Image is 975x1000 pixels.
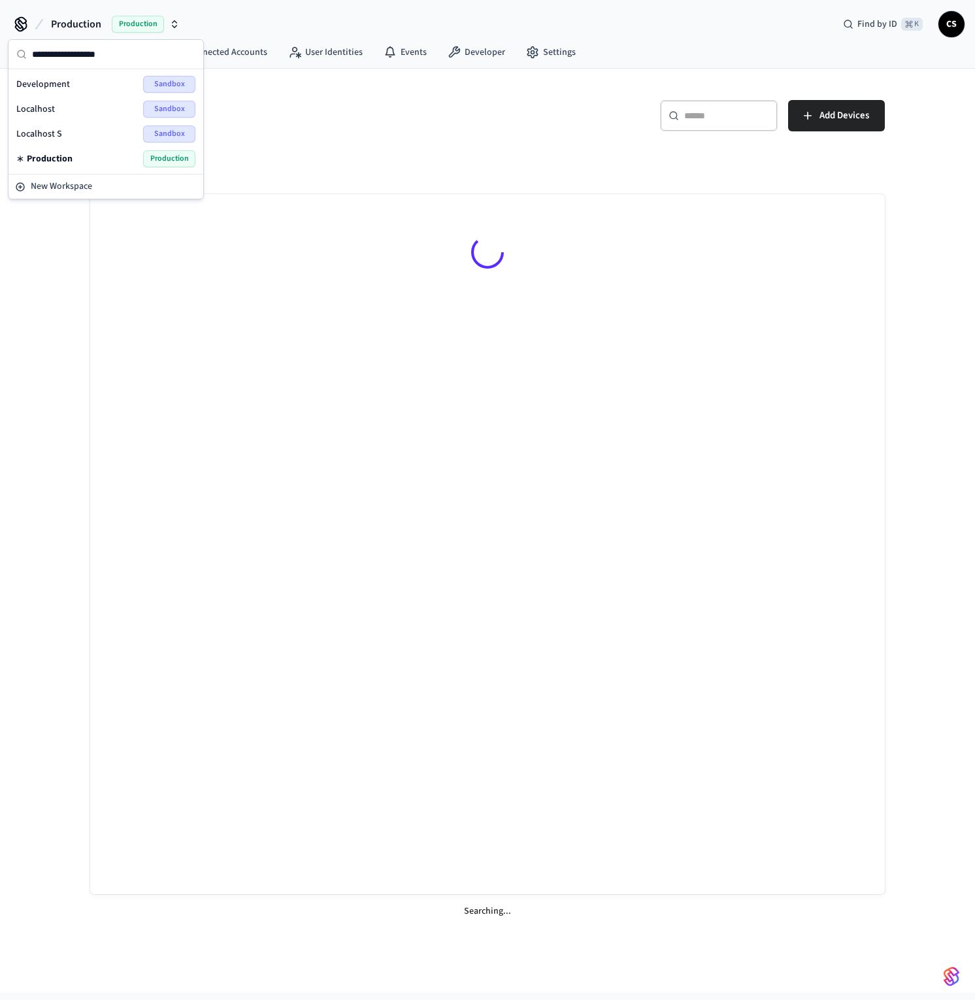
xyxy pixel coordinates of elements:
span: Add Devices [819,107,869,124]
span: Sandbox [143,76,195,93]
span: Localhost [16,103,55,116]
span: Localhost S [16,127,62,141]
span: Production [51,16,101,32]
button: Add Devices [788,100,885,131]
a: Developer [437,41,516,64]
a: Connected Accounts [159,41,278,64]
span: CS [940,12,963,36]
span: Sandbox [143,125,195,142]
span: New Workspace [31,180,92,193]
span: Sandbox [143,101,195,118]
span: Development [16,78,70,91]
div: Suggestions [8,69,203,174]
span: Find by ID [857,18,897,31]
span: Production [143,150,195,167]
div: Searching... [90,894,885,929]
a: Events [373,41,437,64]
span: ⌘ K [901,18,923,31]
a: User Identities [278,41,373,64]
h5: Devices [90,100,480,127]
span: Production [27,152,73,165]
button: CS [938,11,965,37]
img: SeamLogoGradient.69752ec5.svg [944,966,959,987]
button: New Workspace [10,176,202,197]
span: Production [112,16,164,33]
div: Find by ID⌘ K [833,12,933,36]
a: Settings [516,41,586,64]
